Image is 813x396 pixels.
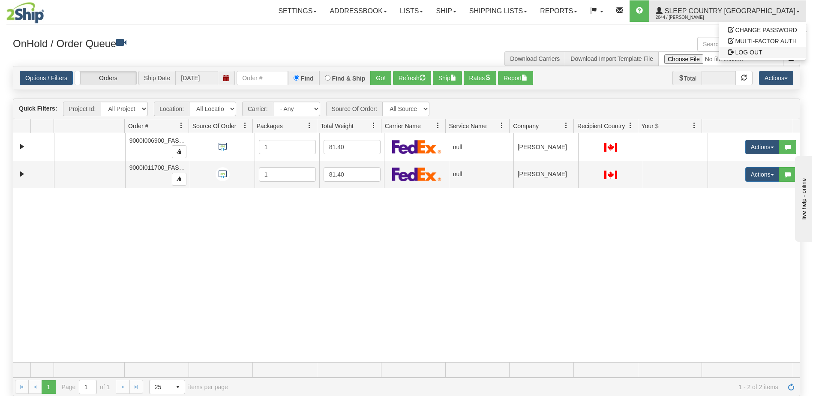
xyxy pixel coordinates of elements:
[449,133,513,161] td: null
[604,171,617,179] img: CA
[392,167,441,181] img: FedEx Express®
[172,145,186,158] button: Copy to clipboard
[370,71,391,85] button: Go!
[431,118,445,133] a: Carrier Name filter column settings
[513,133,578,161] td: [PERSON_NAME]
[577,122,625,130] span: Recipient Country
[570,55,653,62] a: Download Import Template File
[759,71,793,85] button: Actions
[17,141,27,152] a: Expand
[79,380,96,394] input: Page 1
[449,122,487,130] span: Service Name
[735,49,762,56] span: LOG OUT
[719,36,806,47] a: MULTI-FACTOR AUTH
[604,143,617,152] img: CA
[129,164,187,171] span: 9000I011700_FASUS
[240,384,778,390] span: 1 - 2 of 2 items
[513,122,539,130] span: Company
[216,140,230,154] img: API
[534,0,584,22] a: Reports
[155,383,166,391] span: 25
[19,104,57,113] label: Quick Filters:
[559,118,573,133] a: Company filter column settings
[366,118,381,133] a: Total Weight filter column settings
[128,122,148,130] span: Order #
[513,161,578,188] td: [PERSON_NAME]
[301,75,314,81] label: Find
[272,0,323,22] a: Settings
[735,27,797,33] span: CHANGE PASSWORD
[697,37,783,51] input: Search
[6,2,44,24] img: logo2044.jpg
[393,0,429,22] a: Lists
[6,29,807,36] div: Support: 1 - 855 - 55 - 2SHIP
[75,71,136,85] label: Orders
[154,102,189,116] span: Location:
[149,380,228,394] span: items per page
[393,71,431,85] button: Refresh
[672,71,702,85] span: Total
[332,75,366,81] label: Find & Ship
[62,380,110,394] span: Page of 1
[784,380,798,393] a: Refresh
[663,7,795,15] span: Sleep Country [GEOGRAPHIC_DATA]
[495,118,509,133] a: Service Name filter column settings
[745,167,780,182] button: Actions
[464,71,497,85] button: Rates
[323,0,393,22] a: Addressbook
[13,99,800,119] div: grid toolbar
[793,154,812,242] iframe: chat widget
[216,167,230,181] img: API
[745,140,780,154] button: Actions
[735,38,797,45] span: MULTI-FACTOR AUTH
[192,122,237,130] span: Source Of Order
[171,380,185,394] span: select
[433,71,462,85] button: Ship
[6,7,79,14] div: live help - online
[302,118,317,133] a: Packages filter column settings
[174,118,189,133] a: Order # filter column settings
[392,140,441,154] img: FedEx Express®
[42,380,55,393] span: Page 1
[321,122,354,130] span: Total Weight
[172,173,186,186] button: Copy to clipboard
[463,0,534,22] a: Shipping lists
[659,51,783,66] input: Import
[20,71,73,85] a: Options / Filters
[237,71,288,85] input: Order #
[719,47,806,58] a: LOG OUT
[242,102,273,116] span: Carrier:
[385,122,421,130] span: Carrier Name
[649,0,806,22] a: Sleep Country [GEOGRAPHIC_DATA] 2044 / [PERSON_NAME]
[63,102,101,116] span: Project Id:
[13,37,400,49] h3: OnHold / Order Queue
[510,55,560,62] a: Download Carriers
[719,24,806,36] a: CHANGE PASSWORD
[687,118,702,133] a: Your $ filter column settings
[17,169,27,180] a: Expand
[623,118,638,133] a: Recipient Country filter column settings
[326,102,383,116] span: Source Of Order:
[138,71,175,85] span: Ship Date
[642,122,659,130] span: Your $
[129,137,187,144] span: 9000I006900_FASUS
[656,13,720,22] span: 2044 / [PERSON_NAME]
[256,122,282,130] span: Packages
[149,380,185,394] span: Page sizes drop down
[449,161,513,188] td: null
[238,118,252,133] a: Source Of Order filter column settings
[498,71,533,85] button: Report
[429,0,462,22] a: Ship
